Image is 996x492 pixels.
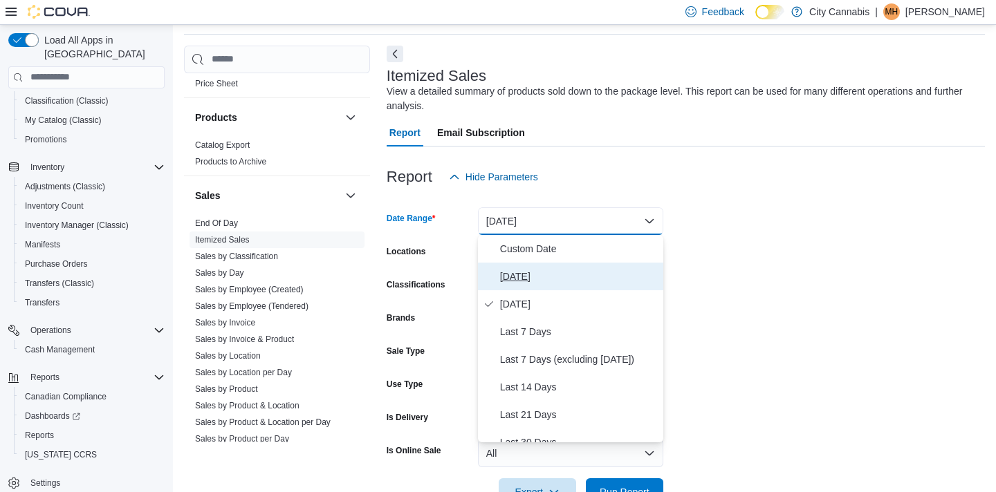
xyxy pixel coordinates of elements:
[25,220,129,231] span: Inventory Manager (Classic)
[25,181,105,192] span: Adjustments (Classic)
[195,189,340,202] button: Sales
[195,400,299,411] span: Sales by Product & Location
[19,256,165,272] span: Purchase Orders
[19,131,73,148] a: Promotions
[809,3,869,20] p: City Cannabis
[14,91,170,111] button: Classification (Classic)
[389,119,421,146] span: Report
[14,387,170,406] button: Canadian Compliance
[195,433,289,444] span: Sales by Product per Day
[25,297,59,308] span: Transfers
[14,406,170,426] a: Dashboards
[19,427,165,444] span: Reports
[500,268,658,285] span: [DATE]
[387,312,415,323] label: Brands
[25,410,80,422] span: Dashboards
[19,131,165,148] span: Promotions
[195,157,266,167] a: Products to Archive
[3,368,170,387] button: Reports
[19,275,165,292] span: Transfers (Classic)
[19,198,165,214] span: Inventory Count
[25,449,97,460] span: [US_STATE] CCRS
[755,19,756,20] span: Dark Mode
[885,3,898,20] span: MH
[387,169,432,185] h3: Report
[905,3,985,20] p: [PERSON_NAME]
[19,408,165,424] span: Dashboards
[195,350,261,361] span: Sales by Location
[195,417,331,427] a: Sales by Product & Location per Day
[478,235,663,442] div: Select listbox
[25,322,165,339] span: Operations
[387,68,486,84] h3: Itemized Sales
[500,434,658,451] span: Last 30 Days
[19,217,134,234] a: Inventory Manager (Classic)
[195,111,237,124] h3: Products
[184,75,370,97] div: Pricing
[195,417,331,428] span: Sales by Product & Location per Day
[19,341,165,358] span: Cash Management
[25,200,84,211] span: Inventory Count
[3,158,170,177] button: Inventory
[25,430,54,441] span: Reports
[387,46,403,62] button: Next
[195,111,340,124] button: Products
[195,367,292,378] span: Sales by Location per Day
[387,445,441,456] label: Is Online Sale
[19,93,165,109] span: Classification (Classic)
[500,296,658,312] span: [DATE]
[19,93,114,109] a: Classification (Classic)
[25,115,102,126] span: My Catalog (Classic)
[14,340,170,359] button: Cash Management
[195,301,308,311] a: Sales by Employee (Tendered)
[25,134,67,145] span: Promotions
[387,84,978,113] div: View a detailed summary of products sold down to the package level. This report can be used for m...
[437,119,525,146] span: Email Subscription
[19,112,165,129] span: My Catalog (Classic)
[195,334,294,345] span: Sales by Invoice & Product
[195,218,238,228] a: End Of Day
[195,317,255,328] span: Sales by Invoice
[30,477,60,489] span: Settings
[387,379,423,390] label: Use Type
[195,79,238,88] a: Price Sheet
[195,251,278,262] span: Sales by Classification
[195,235,250,245] a: Itemized Sales
[342,109,359,126] button: Products
[195,267,244,278] span: Sales by Day
[25,159,165,176] span: Inventory
[195,318,255,328] a: Sales by Invoice
[25,475,66,491] a: Settings
[500,240,658,257] span: Custom Date
[195,140,250,150] a: Catalog Export
[195,234,250,245] span: Itemized Sales
[478,207,663,235] button: [DATE]
[28,5,90,19] img: Cova
[19,446,102,463] a: [US_STATE] CCRS
[19,236,165,253] span: Manifests
[25,258,88,269] span: Purchase Orders
[3,321,170,340] button: Operations
[19,256,93,272] a: Purchase Orders
[195,252,278,261] a: Sales by Classification
[25,95,109,106] span: Classification (Classic)
[19,198,89,214] a: Inventory Count
[25,239,60,250] span: Manifests
[500,351,658,368] span: Last 7 Days (excluding [DATE])
[39,33,165,61] span: Load All Apps in [GEOGRAPHIC_DATA]
[195,218,238,229] span: End Of Day
[465,170,538,184] span: Hide Parameters
[195,384,258,395] span: Sales by Product
[184,137,370,176] div: Products
[14,254,170,274] button: Purchase Orders
[25,391,107,402] span: Canadian Compliance
[19,427,59,444] a: Reports
[387,412,428,423] label: Is Delivery
[883,3,900,20] div: Michael Holmstrom
[19,236,66,253] a: Manifests
[14,293,170,312] button: Transfers
[14,196,170,216] button: Inventory Count
[195,284,304,295] span: Sales by Employee (Created)
[195,368,292,377] a: Sales by Location per Day
[14,445,170,464] button: [US_STATE] CCRS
